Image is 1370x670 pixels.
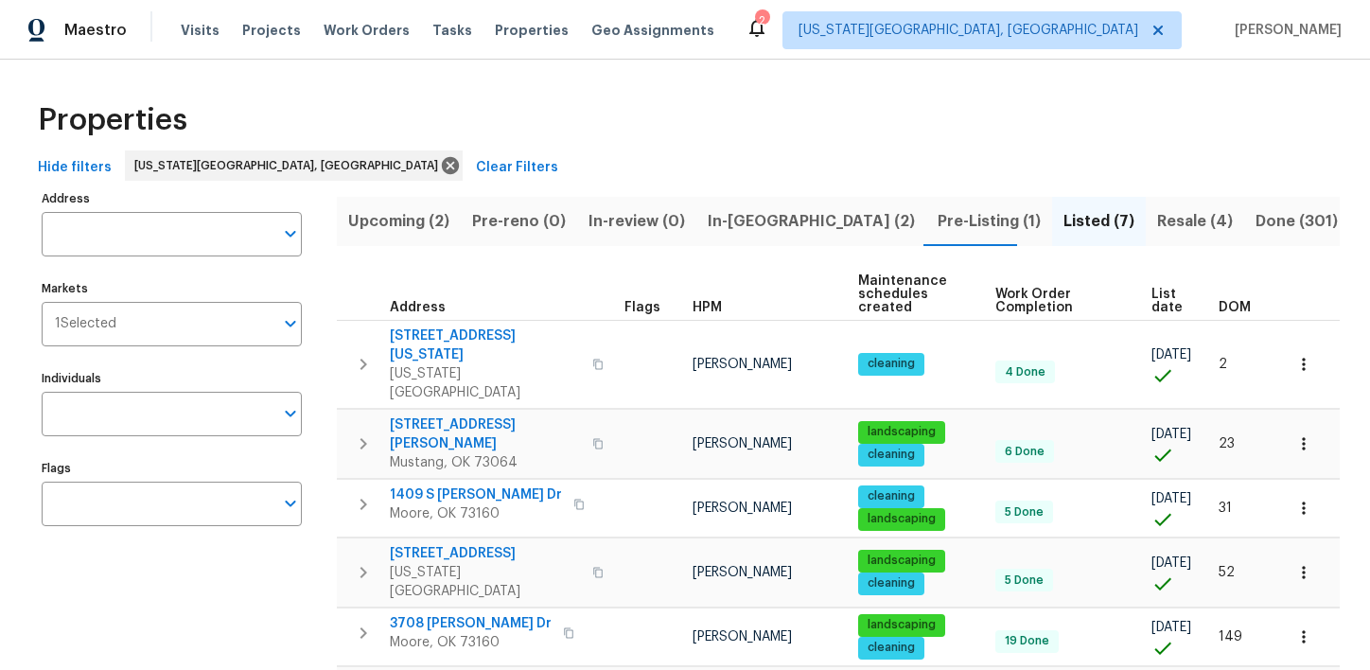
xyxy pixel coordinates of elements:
[55,316,116,332] span: 1 Selected
[38,156,112,180] span: Hide filters
[390,544,581,563] span: [STREET_ADDRESS]
[860,488,922,504] span: cleaning
[1151,428,1191,441] span: [DATE]
[242,21,301,40] span: Projects
[468,150,566,185] button: Clear Filters
[1219,566,1235,579] span: 52
[799,21,1138,40] span: [US_STATE][GEOGRAPHIC_DATA], [GEOGRAPHIC_DATA]
[858,274,964,314] span: Maintenance schedules created
[495,21,569,40] span: Properties
[624,301,660,314] span: Flags
[42,373,302,384] label: Individuals
[1151,348,1191,361] span: [DATE]
[390,485,562,504] span: 1409 S [PERSON_NAME] Dr
[390,415,581,453] span: [STREET_ADDRESS][PERSON_NAME]
[42,283,302,294] label: Markets
[134,156,446,175] span: [US_STATE][GEOGRAPHIC_DATA], [GEOGRAPHIC_DATA]
[997,633,1057,649] span: 19 Done
[390,301,446,314] span: Address
[1227,21,1342,40] span: [PERSON_NAME]
[324,21,410,40] span: Work Orders
[472,208,566,235] span: Pre-reno (0)
[277,310,304,337] button: Open
[860,424,943,440] span: landscaping
[42,463,302,474] label: Flags
[390,633,552,652] span: Moore, OK 73160
[476,156,558,180] span: Clear Filters
[390,453,581,472] span: Mustang, OK 73064
[938,208,1041,235] span: Pre-Listing (1)
[997,364,1053,380] span: 4 Done
[693,502,792,515] span: [PERSON_NAME]
[390,364,581,402] span: [US_STATE][GEOGRAPHIC_DATA]
[997,504,1051,520] span: 5 Done
[693,358,792,371] span: [PERSON_NAME]
[588,208,685,235] span: In-review (0)
[432,24,472,37] span: Tasks
[860,575,922,591] span: cleaning
[38,111,187,130] span: Properties
[693,301,722,314] span: HPM
[860,447,922,463] span: cleaning
[860,640,922,656] span: cleaning
[995,288,1119,314] span: Work Order Completion
[693,566,792,579] span: [PERSON_NAME]
[997,573,1051,589] span: 5 Done
[755,11,768,30] div: 2
[1157,208,1233,235] span: Resale (4)
[708,208,915,235] span: In-[GEOGRAPHIC_DATA] (2)
[860,356,922,372] span: cleaning
[1256,208,1338,235] span: Done (301)
[997,444,1052,460] span: 6 Done
[693,437,792,450] span: [PERSON_NAME]
[277,400,304,427] button: Open
[693,630,792,644] span: [PERSON_NAME]
[1151,556,1191,570] span: [DATE]
[1063,208,1134,235] span: Listed (7)
[1219,437,1235,450] span: 23
[30,150,119,185] button: Hide filters
[125,150,463,181] div: [US_STATE][GEOGRAPHIC_DATA], [GEOGRAPHIC_DATA]
[277,490,304,517] button: Open
[390,326,581,364] span: [STREET_ADDRESS][US_STATE]
[1219,301,1251,314] span: DOM
[1219,502,1232,515] span: 31
[1151,621,1191,634] span: [DATE]
[390,504,562,523] span: Moore, OK 73160
[64,21,127,40] span: Maestro
[1151,288,1186,314] span: List date
[390,614,552,633] span: 3708 [PERSON_NAME] Dr
[1219,358,1227,371] span: 2
[181,21,220,40] span: Visits
[42,193,302,204] label: Address
[348,208,449,235] span: Upcoming (2)
[1219,630,1242,644] span: 149
[277,220,304,247] button: Open
[860,511,943,527] span: landscaping
[591,21,714,40] span: Geo Assignments
[860,617,943,633] span: landscaping
[860,553,943,569] span: landscaping
[1151,492,1191,505] span: [DATE]
[390,563,581,601] span: [US_STATE][GEOGRAPHIC_DATA]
